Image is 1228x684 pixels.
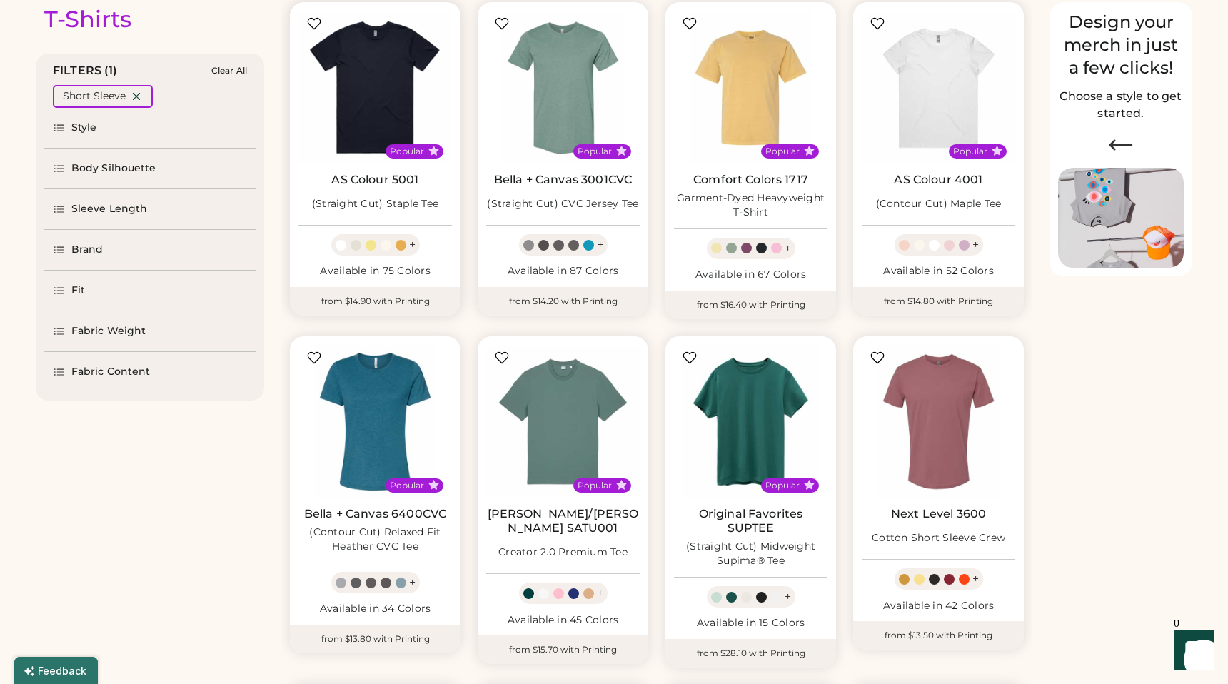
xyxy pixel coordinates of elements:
img: Original Favorites SUPTEE (Straight Cut) Midweight Supima® Tee [674,345,827,498]
div: (Straight Cut) CVC Jersey Tee [487,197,638,211]
div: (Straight Cut) Midweight Supima® Tee [674,540,827,568]
img: Stanley/Stella SATU001 Creator 2.0 Premium Tee [486,345,640,498]
div: FILTERS (1) [53,62,118,79]
div: Available in 34 Colors [298,602,452,616]
div: from $13.80 with Printing [290,625,460,653]
div: from $14.20 with Printing [478,287,648,316]
div: Available in 75 Colors [298,264,452,278]
div: Clear All [211,66,247,76]
div: Fit [71,283,85,298]
button: Popular Style [428,480,439,491]
button: Popular Style [428,146,439,156]
button: Popular Style [804,146,815,156]
div: Available in 87 Colors [486,264,640,278]
div: Body Silhouette [71,161,156,176]
div: Fabric Content [71,365,150,379]
img: AS Colour 5001 (Straight Cut) Staple Tee [298,11,452,164]
button: Popular Style [804,480,815,491]
div: T-Shirts [44,5,131,34]
img: BELLA + CANVAS 3001CVC (Straight Cut) CVC Jersey Tee [486,11,640,164]
div: Fabric Weight [71,324,146,338]
div: Short Sleeve [63,89,126,104]
div: (Straight Cut) Staple Tee [312,197,438,211]
img: Image of Lisa Congdon Eye Print on T-Shirt and Hat [1058,168,1184,268]
div: Creator 2.0 Premium Tee [498,545,628,560]
div: Popular [390,480,424,491]
div: Design your merch in just a few clicks! [1058,11,1184,79]
iframe: Front Chat [1160,620,1222,681]
div: Popular [578,480,612,491]
div: + [409,575,416,590]
h2: Choose a style to get started. [1058,88,1184,122]
div: Cotton Short Sleeve Crew [872,531,1005,545]
div: Popular [765,480,800,491]
div: Available in 15 Colors [674,616,827,630]
div: + [785,241,791,256]
img: Next Level 3600 Cotton Short Sleeve Crew [862,345,1015,498]
div: + [972,571,979,587]
div: Popular [578,146,612,157]
a: AS Colour 5001 [331,173,418,187]
div: from $28.10 with Printing [665,639,836,668]
div: from $14.90 with Printing [290,287,460,316]
a: [PERSON_NAME]/[PERSON_NAME] SATU001 [486,507,640,535]
div: Style [71,121,97,135]
div: Available in 67 Colors [674,268,827,282]
div: from $16.40 with Printing [665,291,836,319]
div: (Contour Cut) Relaxed Fit Heather CVC Tee [298,525,452,554]
div: (Contour Cut) Maple Tee [876,197,1002,211]
div: Available in 52 Colors [862,264,1015,278]
button: Popular Style [992,146,1002,156]
a: Bella + Canvas 6400CVC [304,507,446,521]
div: Brand [71,243,104,257]
div: + [409,237,416,253]
div: Popular [953,146,987,157]
a: Next Level 3600 [891,507,986,521]
div: + [972,237,979,253]
img: BELLA + CANVAS 6400CVC (Contour Cut) Relaxed Fit Heather CVC Tee [298,345,452,498]
div: + [597,585,603,601]
a: AS Colour 4001 [894,173,982,187]
img: Comfort Colors 1717 Garment-Dyed Heavyweight T-Shirt [674,11,827,164]
div: Garment-Dyed Heavyweight T-Shirt [674,191,827,220]
a: Original Favorites SUPTEE [674,507,827,535]
a: Comfort Colors 1717 [693,173,808,187]
div: + [785,589,791,605]
img: AS Colour 4001 (Contour Cut) Maple Tee [862,11,1015,164]
div: Sleeve Length [71,202,147,216]
button: Popular Style [616,480,627,491]
a: Bella + Canvas 3001CVC [494,173,632,187]
div: from $14.80 with Printing [853,287,1024,316]
div: Popular [765,146,800,157]
div: Popular [390,146,424,157]
button: Popular Style [616,146,627,156]
div: from $13.50 with Printing [853,621,1024,650]
div: Available in 42 Colors [862,599,1015,613]
div: + [597,237,603,253]
div: from $15.70 with Printing [478,635,648,664]
div: Available in 45 Colors [486,613,640,628]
